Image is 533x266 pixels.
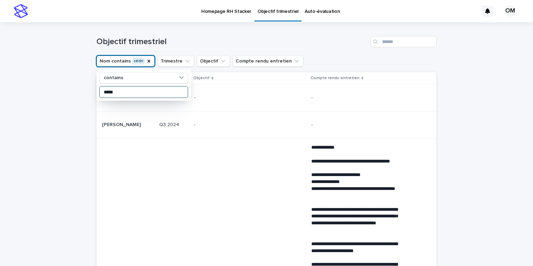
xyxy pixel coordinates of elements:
[311,122,398,128] p: -
[96,84,437,111] tr: [PERSON_NAME][PERSON_NAME] ---
[197,56,230,67] button: Objectif
[14,4,28,18] img: stacker-logo-s-only.png
[159,122,189,128] p: Q3 2024
[194,122,281,128] p: -
[158,56,194,67] button: Trimestre
[311,74,359,82] p: Compte rendu entretien
[96,111,437,139] tr: [PERSON_NAME][PERSON_NAME] Q3 2024--
[311,95,398,101] p: -
[194,95,281,101] p: -
[96,56,155,67] button: Nom
[232,56,303,67] button: Compte rendu entretien
[371,36,437,47] input: Search
[505,6,516,17] div: OM
[193,74,210,82] p: Objectif
[96,37,368,47] h1: Objectif trimestriel
[102,120,142,128] p: [PERSON_NAME]
[104,75,123,81] p: contains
